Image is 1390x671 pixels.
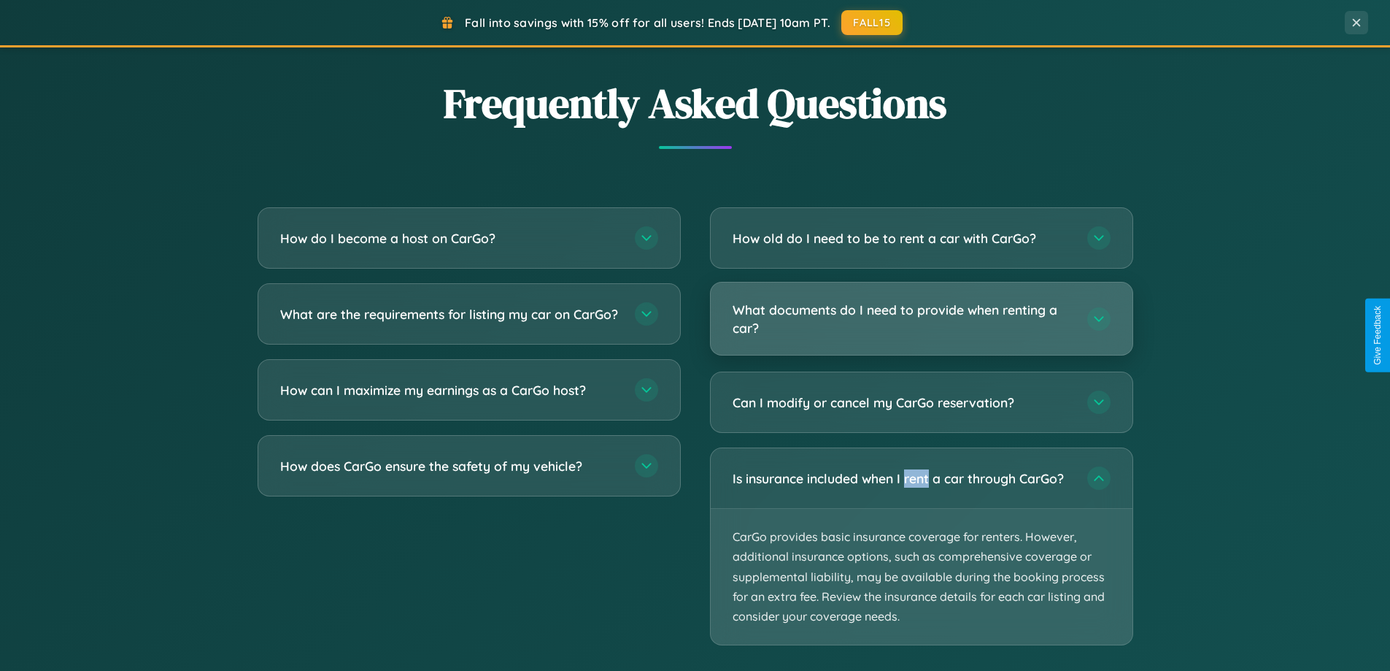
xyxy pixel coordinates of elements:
[711,509,1132,645] p: CarGo provides basic insurance coverage for renters. However, additional insurance options, such ...
[280,381,620,399] h3: How can I maximize my earnings as a CarGo host?
[280,457,620,475] h3: How does CarGo ensure the safety of my vehicle?
[1372,306,1383,365] div: Give Feedback
[733,301,1073,337] h3: What documents do I need to provide when renting a car?
[280,305,620,323] h3: What are the requirements for listing my car on CarGo?
[733,229,1073,248] h3: How old do I need to be to rent a car with CarGo?
[258,75,1133,131] h2: Frequently Asked Questions
[465,15,830,30] span: Fall into savings with 15% off for all users! Ends [DATE] 10am PT.
[280,229,620,248] h3: How do I become a host on CarGo?
[841,10,903,35] button: FALL15
[733,394,1073,412] h3: Can I modify or cancel my CarGo reservation?
[733,469,1073,488] h3: Is insurance included when I rent a car through CarGo?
